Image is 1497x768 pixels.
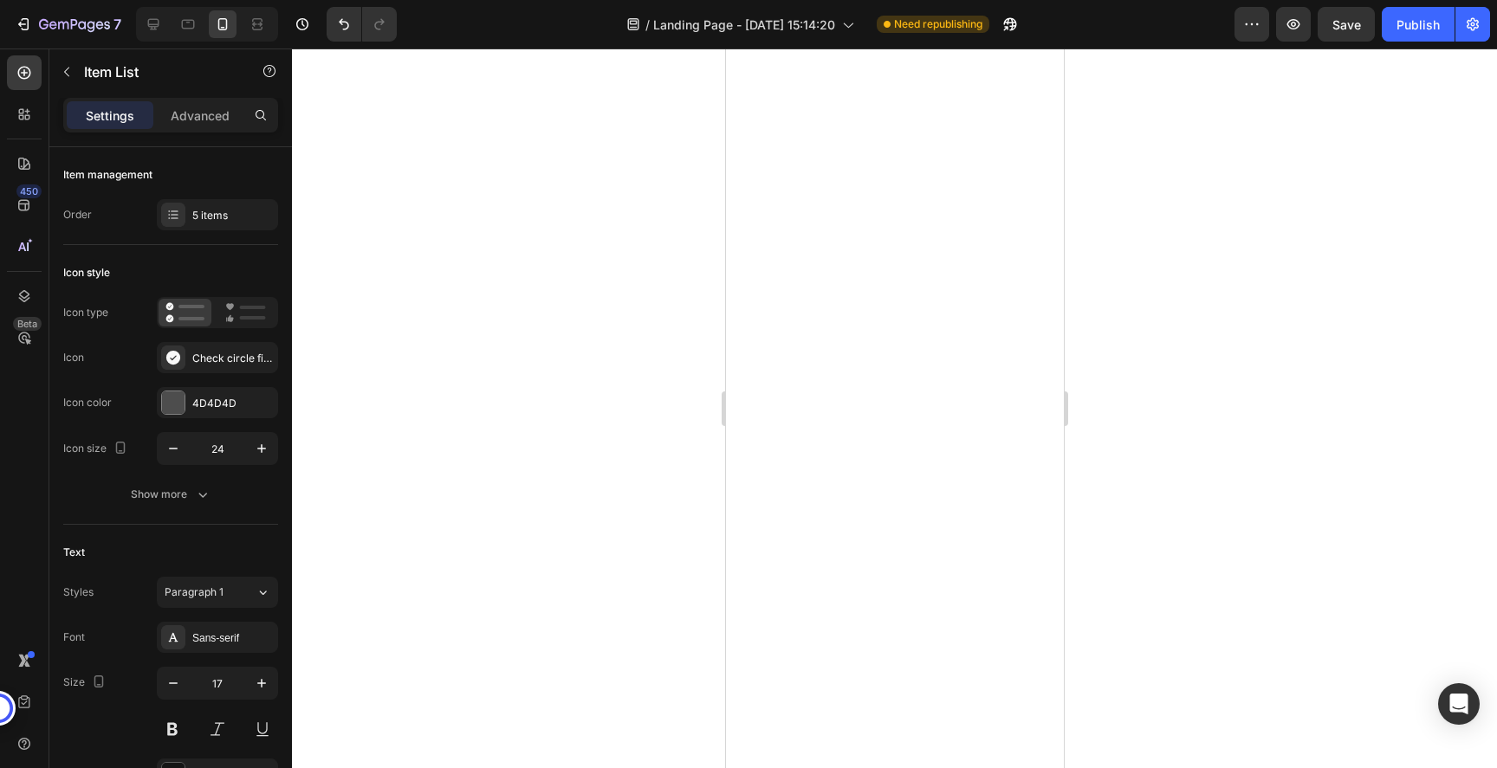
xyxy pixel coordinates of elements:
[63,545,85,560] div: Text
[86,106,134,125] p: Settings
[1382,7,1455,42] button: Publish
[63,265,110,281] div: Icon style
[7,7,129,42] button: 7
[63,629,85,645] div: Font
[1318,7,1375,42] button: Save
[894,16,982,32] span: Need republishing
[63,350,84,365] div: Icon
[171,106,230,125] p: Advanced
[192,351,274,366] div: Check circle filled
[63,167,152,183] div: Item management
[63,479,278,510] button: Show more
[113,14,121,35] p: 7
[13,317,42,331] div: Beta
[1438,683,1480,725] div: Open Intercom Messenger
[63,305,108,320] div: Icon type
[192,396,274,411] div: 4D4D4D
[63,671,109,694] div: Size
[192,208,274,223] div: 5 items
[645,16,650,34] span: /
[192,630,274,646] div: Sans-serif
[131,486,211,503] div: Show more
[653,16,835,34] span: Landing Page - [DATE] 15:14:20
[63,207,92,223] div: Order
[1397,16,1440,34] div: Publish
[157,577,278,608] button: Paragraph 1
[16,184,42,198] div: 450
[84,61,231,82] p: Item List
[63,395,112,410] div: Icon color
[726,48,1064,768] iframe: Design area
[63,584,94,600] div: Styles
[165,584,224,600] span: Paragraph 1
[63,437,131,461] div: Icon size
[1332,17,1361,32] span: Save
[327,7,397,42] div: Undo/Redo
